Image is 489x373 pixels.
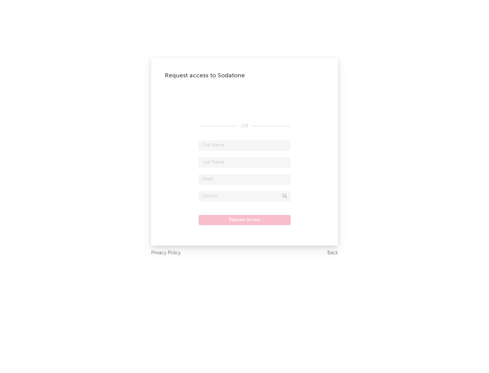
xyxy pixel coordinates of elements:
div: OR [199,122,290,130]
input: Email [199,174,290,184]
input: Last Name [199,157,290,168]
a: Privacy Policy [151,249,181,257]
input: Division [199,191,290,201]
button: Request Access [199,215,291,225]
div: Request access to Sodatone [165,72,324,80]
a: Back [327,249,338,257]
input: First Name [199,140,290,151]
